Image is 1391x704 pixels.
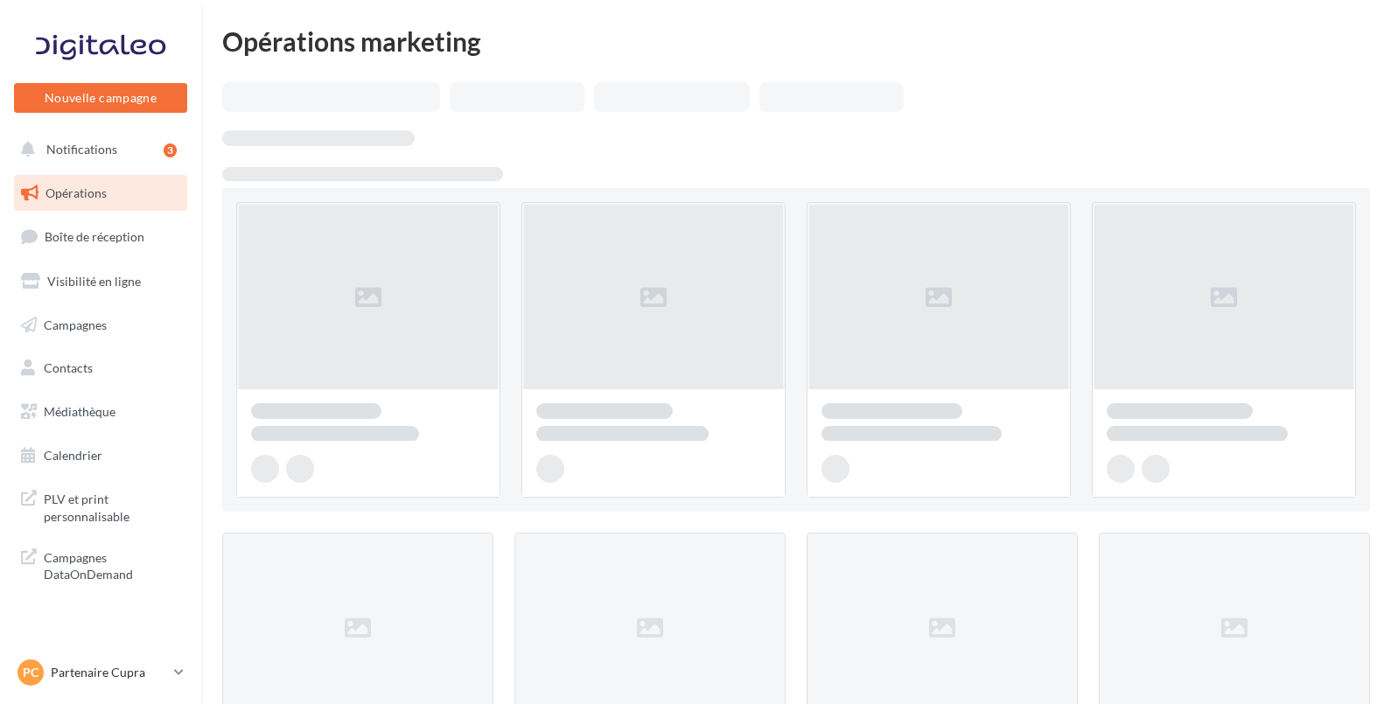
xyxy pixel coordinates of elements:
a: Médiathèque [10,394,191,430]
span: PC [23,664,38,681]
a: Campagnes [10,307,191,344]
span: Calendrier [44,448,102,463]
span: Notifications [46,142,117,157]
span: Médiathèque [44,404,115,419]
a: Campagnes DataOnDemand [10,539,191,590]
button: Nouvelle campagne [14,83,187,113]
button: Notifications 3 [10,131,184,168]
div: 3 [164,143,177,157]
span: Contacts [44,360,93,375]
span: Campagnes DataOnDemand [44,546,180,583]
span: PLV et print personnalisable [44,487,180,525]
p: Partenaire Cupra [51,664,167,681]
a: Contacts [10,350,191,387]
span: Campagnes [44,317,107,331]
span: Visibilité en ligne [47,274,141,289]
div: Opérations marketing [222,28,1370,54]
a: Opérations [10,175,191,212]
a: Boîte de réception [10,218,191,255]
a: PLV et print personnalisable [10,480,191,532]
span: Boîte de réception [45,229,144,244]
a: PC Partenaire Cupra [14,656,187,689]
a: Calendrier [10,437,191,474]
a: Visibilité en ligne [10,263,191,300]
span: Opérations [45,185,107,200]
